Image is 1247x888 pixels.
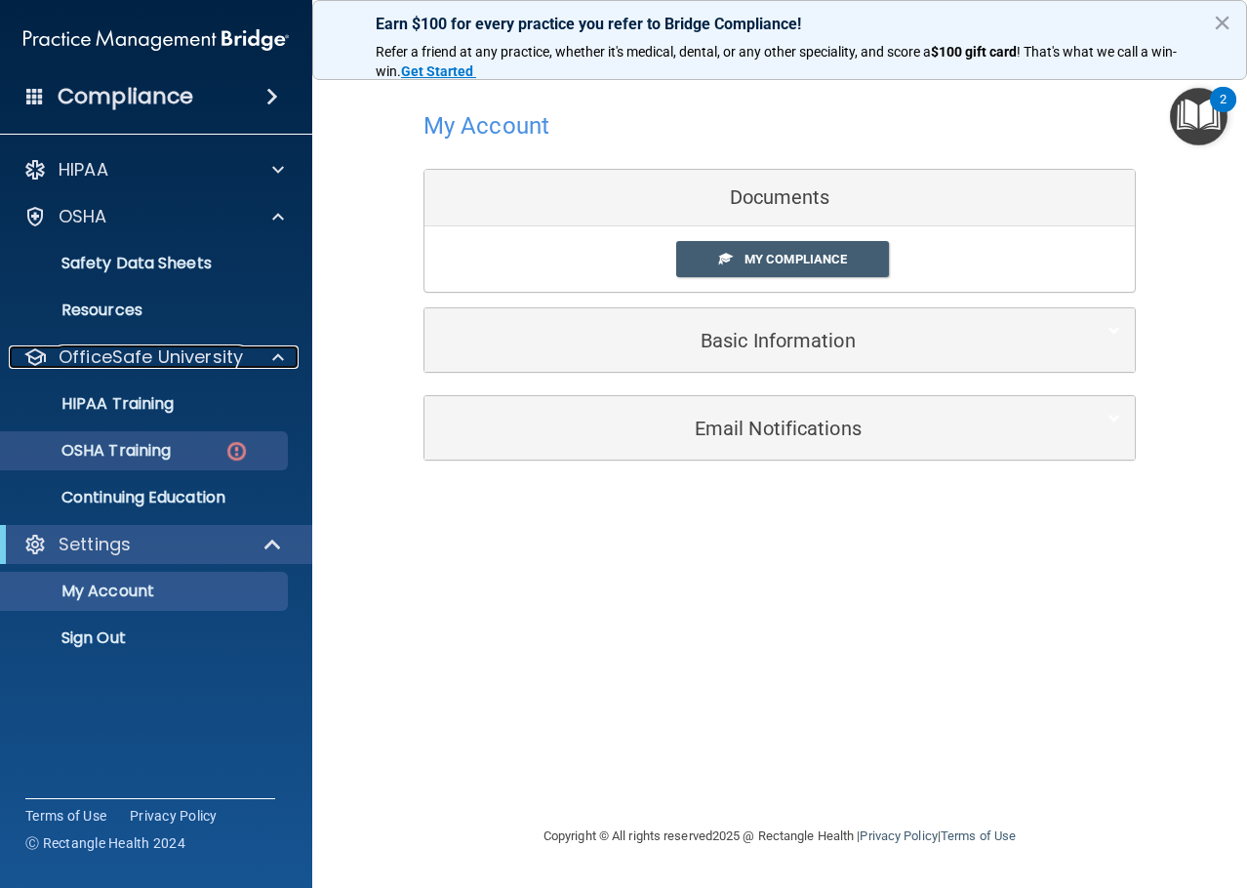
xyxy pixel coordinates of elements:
a: Privacy Policy [130,806,218,826]
h5: Basic Information [439,330,1061,351]
p: Continuing Education [13,488,279,507]
span: Refer a friend at any practice, whether it's medical, dental, or any other speciality, and score a [376,44,931,60]
p: Resources [13,301,279,320]
p: Safety Data Sheets [13,254,279,273]
div: 2 [1220,100,1227,125]
a: Get Started [401,63,476,79]
p: OSHA Training [13,441,171,461]
p: OfficeSafe University [59,345,243,369]
a: Email Notifications [439,406,1120,450]
p: My Account [13,582,279,601]
strong: Get Started [401,63,473,79]
img: danger-circle.6113f641.png [224,439,249,464]
a: HIPAA [23,158,284,182]
a: Settings [23,533,283,556]
p: HIPAA Training [13,394,174,414]
button: Open Resource Center, 2 new notifications [1170,88,1227,145]
a: Basic Information [439,318,1120,362]
img: PMB logo [23,20,289,60]
span: Ⓒ Rectangle Health 2024 [25,833,185,853]
p: Sign Out [13,628,279,648]
div: Documents [424,170,1135,226]
div: Copyright © All rights reserved 2025 @ Rectangle Health | | [423,805,1136,868]
a: Terms of Use [941,828,1016,843]
h4: Compliance [58,83,193,110]
a: OSHA [23,205,284,228]
span: ! That's what we call a win-win. [376,44,1177,79]
p: Settings [59,533,131,556]
span: My Compliance [744,252,847,266]
button: Close [1213,7,1231,38]
a: OfficeSafe University [23,345,284,369]
p: HIPAA [59,158,108,182]
h5: Email Notifications [439,418,1061,439]
h4: My Account [423,113,549,139]
strong: $100 gift card [931,44,1017,60]
a: Terms of Use [25,806,106,826]
p: Earn $100 for every practice you refer to Bridge Compliance! [376,15,1184,33]
p: OSHA [59,205,107,228]
a: Privacy Policy [860,828,937,843]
